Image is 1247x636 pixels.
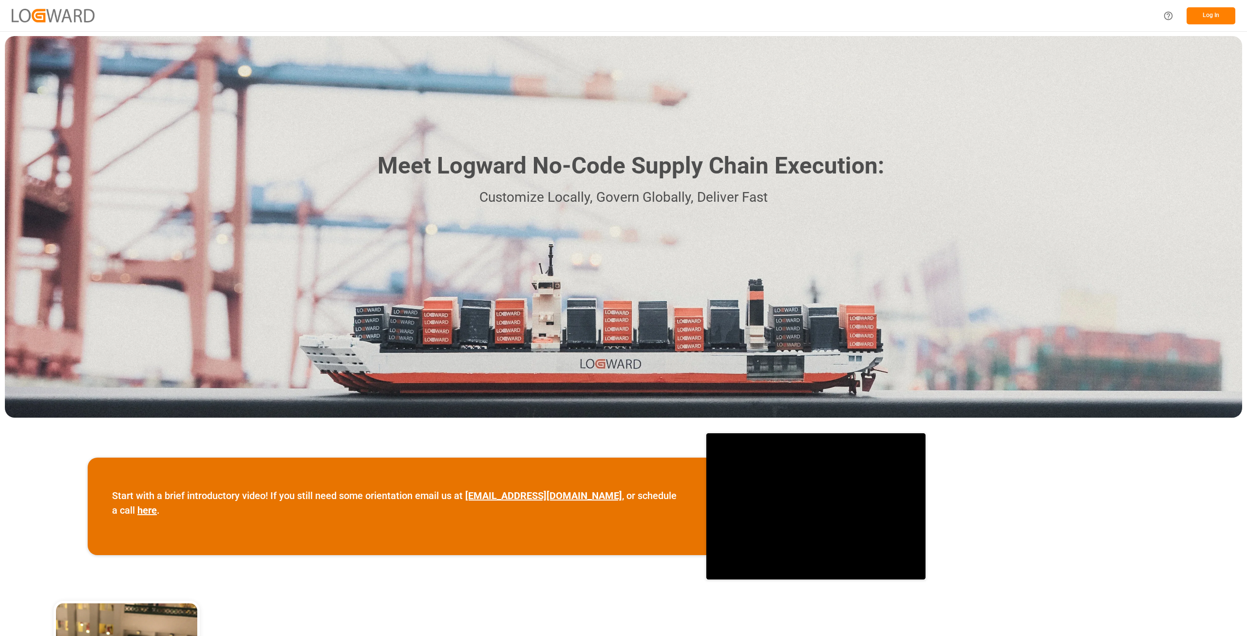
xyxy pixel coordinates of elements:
[12,9,94,22] img: Logward_new_orange.png
[1187,7,1235,24] button: Log In
[378,149,884,183] h1: Meet Logward No-Code Supply Chain Execution:
[137,504,157,516] a: here
[465,490,622,501] a: [EMAIL_ADDRESS][DOMAIN_NAME]
[112,488,682,518] p: Start with a brief introductory video! If you still need some orientation email us at , or schedu...
[1157,5,1179,27] button: Help Center
[363,187,884,209] p: Customize Locally, Govern Globally, Deliver Fast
